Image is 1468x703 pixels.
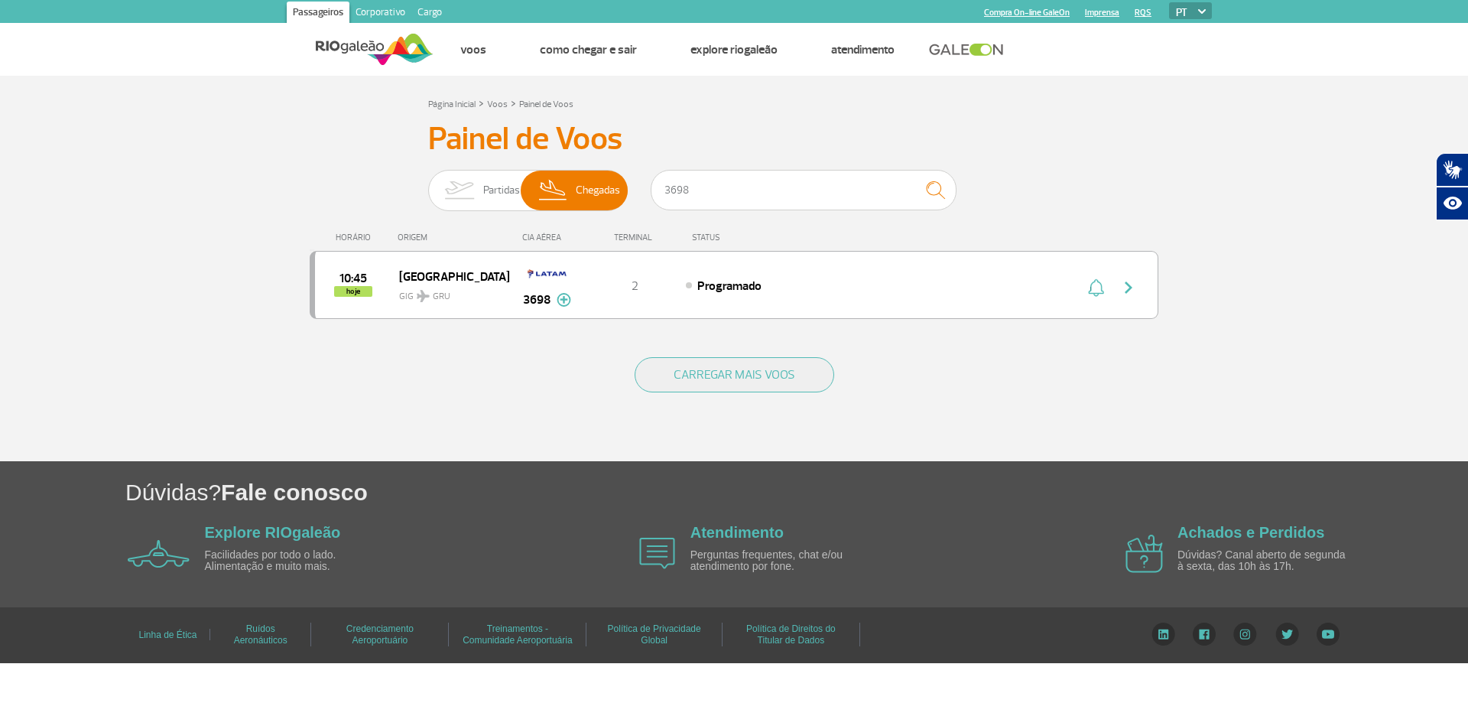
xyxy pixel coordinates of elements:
[433,290,450,304] span: GRU
[1193,623,1216,646] img: Facebook
[463,618,572,651] a: Treinamentos - Comunidade Aeroportuária
[684,233,809,242] div: STATUS
[1125,535,1163,573] img: airplane icon
[1088,278,1104,297] img: sino-painel-voo.svg
[1317,623,1340,646] img: YouTube
[508,233,585,242] div: CIA AÉREA
[585,233,684,242] div: TERMINAL
[138,624,196,646] a: Linha de Ética
[1233,623,1257,646] img: Instagram
[339,273,367,284] span: 2025-08-26 10:45:00
[205,549,381,573] p: Facilidades por todo o lado. Alimentação e muito mais.
[1436,187,1468,220] button: Abrir recursos assistivos.
[1436,153,1468,187] button: Abrir tradutor de língua de sinais.
[221,480,368,505] span: Fale conosco
[1135,8,1151,18] a: RQS
[639,538,675,569] img: airplane icon
[746,618,836,651] a: Política de Direitos do Titular de Dados
[128,540,190,568] img: airplane icon
[1177,549,1353,573] p: Dúvidas? Canal aberto de segunda à sexta, das 10h às 17h.
[428,120,1040,158] h3: Painel de Voos
[398,233,509,242] div: ORIGEM
[1436,153,1468,220] div: Plugin de acessibilidade da Hand Talk.
[635,357,834,392] button: CARREGAR MAIS VOOS
[1119,278,1138,297] img: seta-direita-painel-voo.svg
[411,2,448,26] a: Cargo
[984,8,1070,18] a: Compra On-line GaleOn
[1177,524,1324,541] a: Achados e Perdidos
[435,171,483,210] img: slider-embarque
[287,2,349,26] a: Passageiros
[519,99,573,110] a: Painel de Voos
[632,278,638,294] span: 2
[349,2,411,26] a: Corporativo
[399,282,497,304] span: GIG
[608,618,701,651] a: Política de Privacidade Global
[399,266,497,286] span: [GEOGRAPHIC_DATA]
[1275,623,1299,646] img: Twitter
[576,171,620,210] span: Chegadas
[483,171,520,210] span: Partidas
[125,477,1468,508] h1: Dúvidas?
[205,524,341,541] a: Explore RIOgaleão
[690,42,778,57] a: Explore RIOgaleão
[540,42,637,57] a: Como chegar e sair
[479,94,484,112] a: >
[417,290,430,302] img: destiny_airplane.svg
[697,278,762,294] span: Programado
[523,291,550,309] span: 3698
[651,170,956,210] input: Voo, cidade ou cia aérea
[557,293,571,307] img: mais-info-painel-voo.svg
[690,524,784,541] a: Atendimento
[460,42,486,57] a: Voos
[487,99,508,110] a: Voos
[314,233,398,242] div: HORÁRIO
[831,42,895,57] a: Atendimento
[531,171,576,210] img: slider-desembarque
[1085,8,1119,18] a: Imprensa
[234,618,287,651] a: Ruídos Aeronáuticos
[511,94,516,112] a: >
[1151,623,1175,646] img: LinkedIn
[334,286,372,297] span: hoje
[346,618,414,651] a: Credenciamento Aeroportuário
[690,549,866,573] p: Perguntas frequentes, chat e/ou atendimento por fone.
[428,99,476,110] a: Página Inicial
